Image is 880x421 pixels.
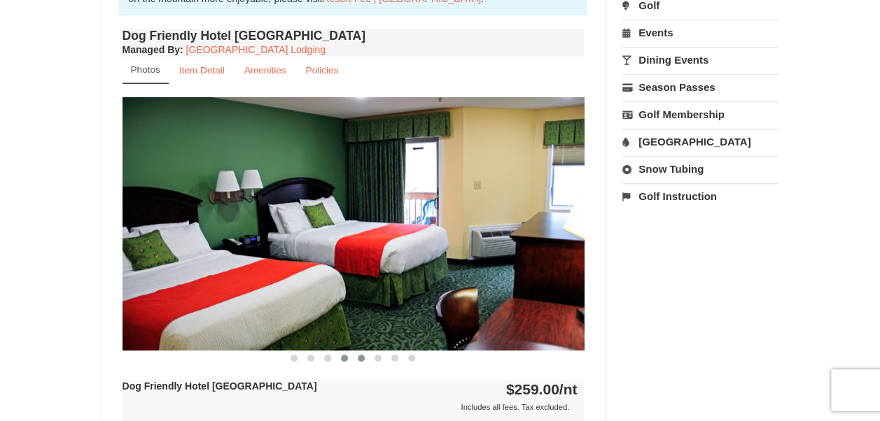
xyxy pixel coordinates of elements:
[296,57,347,84] a: Policies
[179,65,225,76] small: Item Detail
[123,57,169,84] a: Photos
[622,74,778,100] a: Season Passes
[123,44,180,55] span: Managed By
[123,400,578,414] div: Includes all fees. Tax excluded.
[186,44,326,55] a: [GEOGRAPHIC_DATA] Lodging
[622,156,778,182] a: Snow Tubing
[235,57,295,84] a: Amenities
[622,47,778,73] a: Dining Events
[170,57,234,84] a: Item Detail
[131,64,160,75] small: Photos
[559,381,578,397] span: /nt
[123,29,585,43] h4: Dog Friendly Hotel [GEOGRAPHIC_DATA]
[622,101,778,127] a: Golf Membership
[622,183,778,209] a: Golf Instruction
[123,44,183,55] strong: :
[305,65,338,76] small: Policies
[123,97,585,350] img: 18876286-41-233aa5f3.jpg
[506,381,578,397] strong: $259.00
[244,65,286,76] small: Amenities
[622,20,778,45] a: Events
[123,380,317,392] strong: Dog Friendly Hotel [GEOGRAPHIC_DATA]
[622,129,778,155] a: [GEOGRAPHIC_DATA]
